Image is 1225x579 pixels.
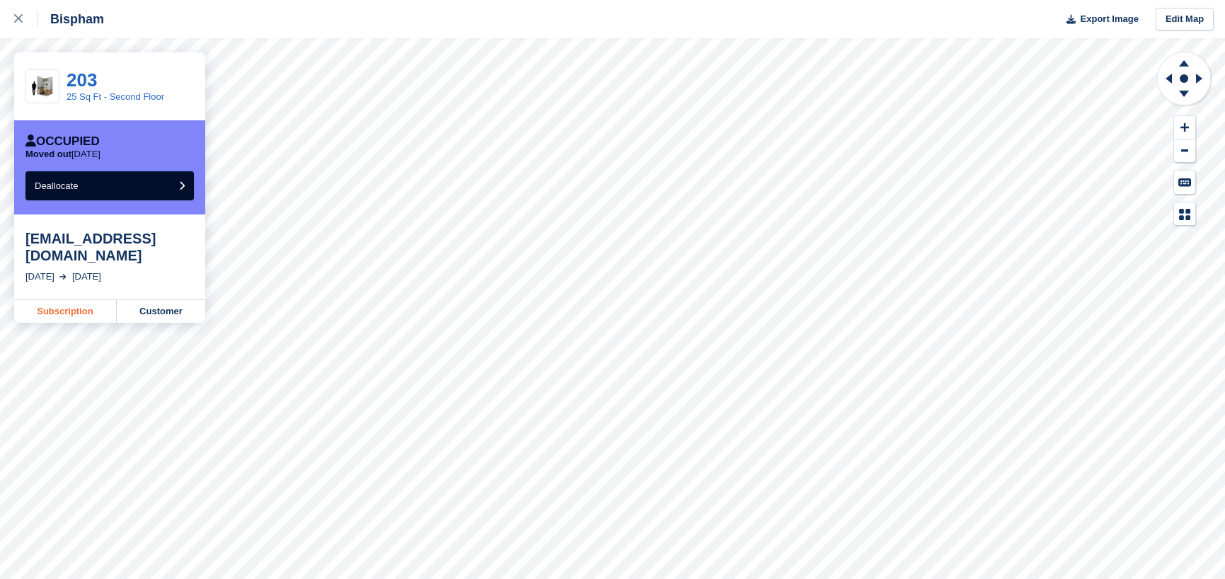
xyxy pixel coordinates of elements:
a: Customer [117,300,205,323]
div: [DATE] [25,270,54,284]
span: Moved out [25,149,71,159]
div: Bispham [38,11,104,28]
a: Subscription [14,300,117,323]
div: Occupied [25,134,100,149]
img: 25-sqft-unit.jpg [26,74,59,99]
a: 25 Sq Ft - Second Floor [67,91,164,102]
button: Keyboard Shortcuts [1174,171,1195,194]
div: [DATE] [72,270,101,284]
button: Deallocate [25,171,194,200]
button: Export Image [1058,8,1139,31]
p: [DATE] [25,149,100,160]
a: Edit Map [1156,8,1214,31]
button: Zoom Out [1174,139,1195,163]
button: Map Legend [1174,202,1195,226]
button: Zoom In [1174,116,1195,139]
img: arrow-right-light-icn-cde0832a797a2874e46488d9cf13f60e5c3a73dbe684e267c42b8395dfbc2abf.svg [59,274,67,280]
span: Export Image [1080,12,1138,26]
span: Deallocate [35,180,78,191]
div: [EMAIL_ADDRESS][DOMAIN_NAME] [25,230,194,264]
a: 203 [67,69,97,91]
